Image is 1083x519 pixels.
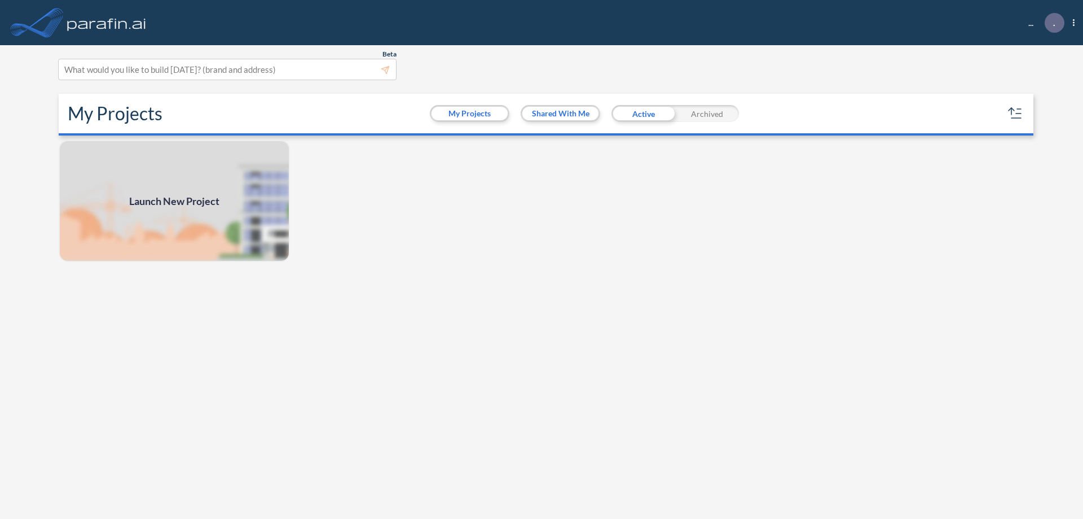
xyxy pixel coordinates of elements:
[382,50,397,59] span: Beta
[65,11,148,34] img: logo
[68,103,162,124] h2: My Projects
[611,105,675,122] div: Active
[522,107,598,120] button: Shared With Me
[59,140,290,262] a: Launch New Project
[1053,18,1055,28] p: .
[1011,13,1075,33] div: ...
[129,194,219,209] span: Launch New Project
[1006,104,1024,123] button: sort
[432,107,508,120] button: My Projects
[675,105,739,122] div: Archived
[59,140,290,262] img: add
